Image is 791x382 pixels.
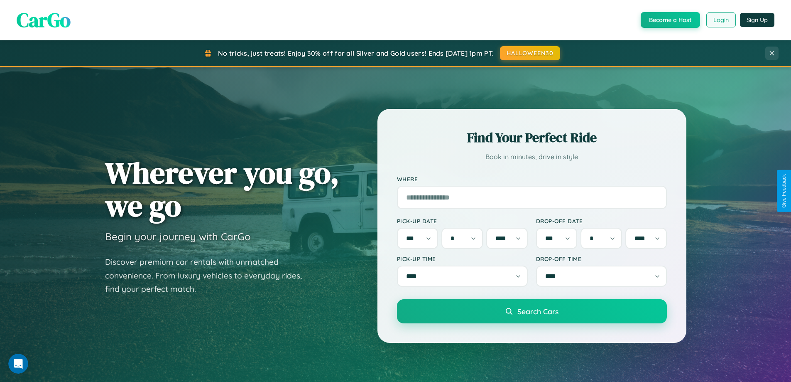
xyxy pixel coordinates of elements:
[536,217,667,224] label: Drop-off Date
[218,49,494,57] span: No tricks, just treats! Enjoy 30% off for all Silver and Gold users! Ends [DATE] 1pm PT.
[397,128,667,147] h2: Find Your Perfect Ride
[397,175,667,182] label: Where
[706,12,736,27] button: Login
[17,6,71,34] span: CarGo
[397,151,667,163] p: Book in minutes, drive in style
[500,46,560,60] button: HALLOWEEN30
[517,307,558,316] span: Search Cars
[105,156,339,222] h1: Wherever you go, we go
[536,255,667,262] label: Drop-off Time
[397,217,528,224] label: Pick-up Date
[8,354,28,374] iframe: Intercom live chat
[397,255,528,262] label: Pick-up Time
[641,12,700,28] button: Become a Host
[105,230,251,243] h3: Begin your journey with CarGo
[781,174,787,208] div: Give Feedback
[105,255,313,296] p: Discover premium car rentals with unmatched convenience. From luxury vehicles to everyday rides, ...
[740,13,774,27] button: Sign Up
[397,299,667,323] button: Search Cars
